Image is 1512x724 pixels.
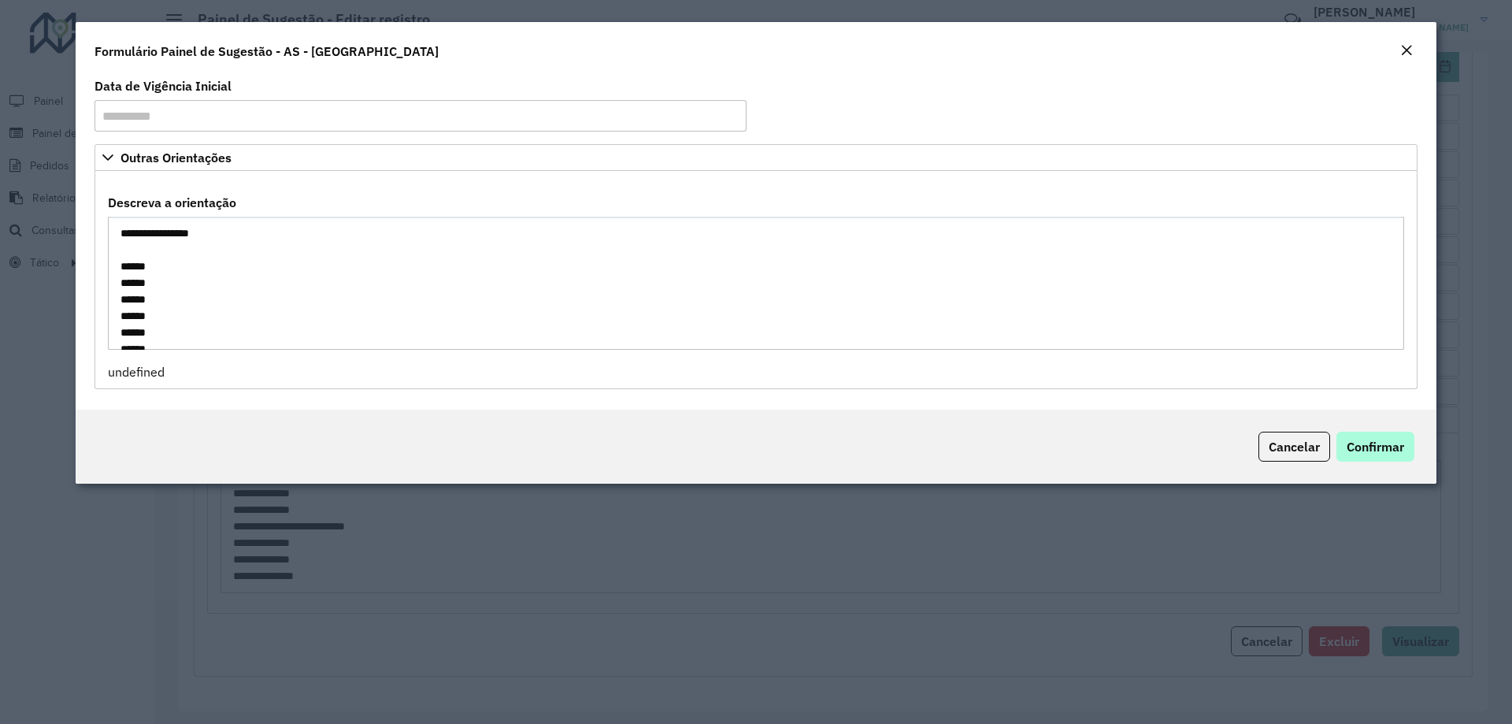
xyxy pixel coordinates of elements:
[108,193,236,212] label: Descreva a orientação
[1347,439,1404,455] span: Confirmar
[1395,41,1417,61] button: Close
[108,364,165,380] span: undefined
[1269,439,1320,455] span: Cancelar
[1336,432,1414,462] button: Confirmar
[94,171,1417,389] div: Outras Orientações
[1258,432,1330,462] button: Cancelar
[94,76,232,95] label: Data de Vigência Inicial
[94,144,1417,171] a: Outras Orientações
[120,151,232,164] span: Outras Orientações
[94,42,439,61] h4: Formulário Painel de Sugestão - AS - [GEOGRAPHIC_DATA]
[1400,44,1413,57] em: Fechar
